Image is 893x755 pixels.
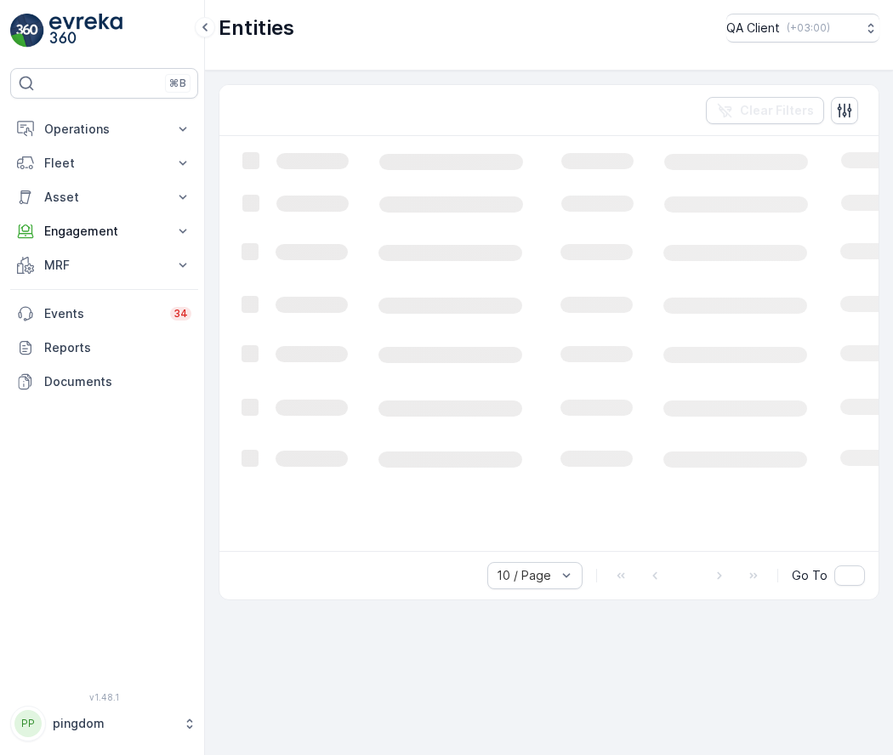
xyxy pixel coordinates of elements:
p: Fleet [44,155,164,172]
p: ⌘B [169,77,186,90]
p: MRF [44,257,164,274]
div: PP [14,710,42,737]
p: Events [44,305,160,322]
p: Operations [44,121,164,138]
p: Engagement [44,223,164,240]
p: 34 [173,307,188,321]
p: QA Client [726,20,780,37]
p: Reports [44,339,191,356]
button: PPpingdom [10,706,198,741]
p: Asset [44,189,164,206]
button: QA Client(+03:00) [726,14,879,43]
p: pingdom [53,715,174,732]
button: Asset [10,180,198,214]
img: logo_light-DOdMpM7g.png [49,14,122,48]
span: Go To [792,567,828,584]
p: Clear Filters [740,102,814,119]
button: Clear Filters [706,97,824,124]
p: ( +03:00 ) [787,21,830,35]
p: Entities [219,14,294,42]
button: MRF [10,248,198,282]
button: Fleet [10,146,198,180]
a: Events34 [10,297,198,331]
a: Reports [10,331,198,365]
span: v 1.48.1 [10,692,198,702]
p: Documents [44,373,191,390]
a: Documents [10,365,198,399]
button: Engagement [10,214,198,248]
img: logo [10,14,44,48]
button: Operations [10,112,198,146]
